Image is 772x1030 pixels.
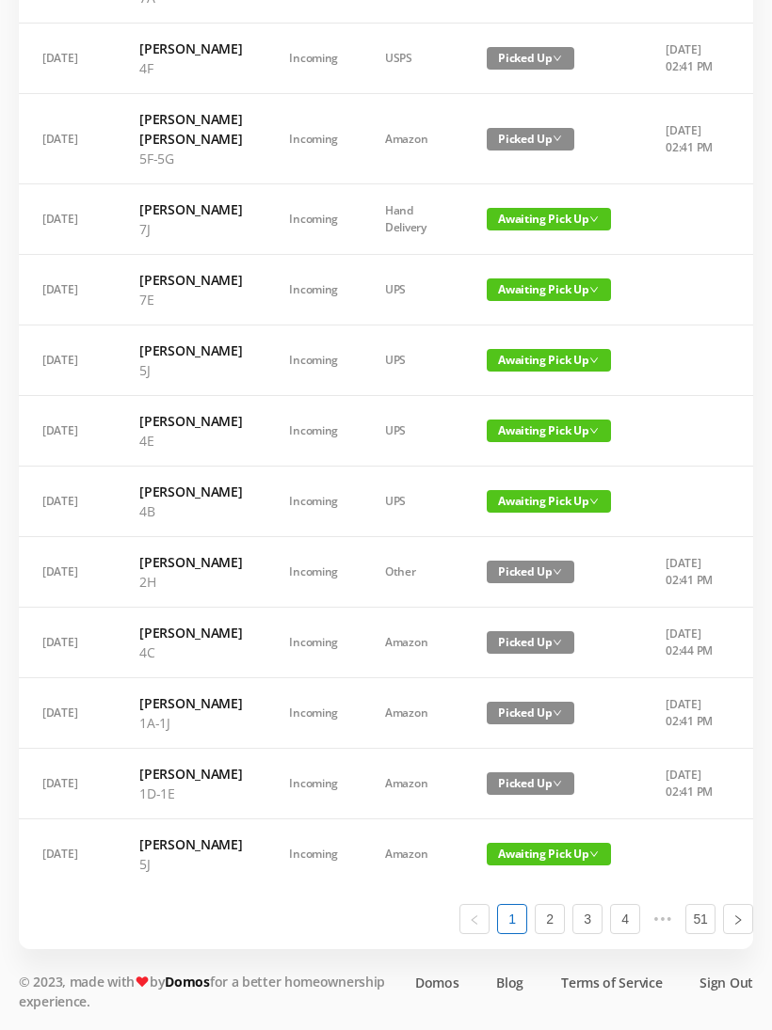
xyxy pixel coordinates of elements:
[487,702,574,724] span: Picked Up
[362,467,463,537] td: UPS
[19,94,116,184] td: [DATE]
[139,341,242,360] h6: [PERSON_NAME]
[459,904,490,934] li: Previous Page
[487,772,574,795] span: Picked Up
[642,749,741,819] td: [DATE] 02:41 PM
[362,396,463,467] td: UPS
[700,973,753,992] a: Sign Out
[642,608,741,678] td: [DATE] 02:44 PM
[139,219,242,239] p: 7J
[536,905,564,933] a: 2
[611,905,639,933] a: 4
[415,973,459,992] a: Domos
[19,749,116,819] td: [DATE]
[487,843,611,865] span: Awaiting Pick Up
[265,255,362,325] td: Incoming
[265,537,362,608] td: Incoming
[139,854,242,874] p: 5J
[362,184,463,255] td: Hand Delivery
[139,199,242,219] h6: [PERSON_NAME]
[362,608,463,678] td: Amazon
[487,47,574,70] span: Picked Up
[553,54,562,63] i: icon: down
[553,134,562,143] i: icon: down
[265,467,362,537] td: Incoming
[589,497,599,506] i: icon: down
[265,749,362,819] td: Incoming
[265,608,362,678] td: Incoming
[561,973,662,992] a: Terms of Service
[139,482,242,501] h6: [PERSON_NAME]
[139,713,242,733] p: 1A-1J
[610,904,640,934] li: 4
[139,411,242,431] h6: [PERSON_NAME]
[589,849,599,859] i: icon: down
[265,94,362,184] td: Incoming
[139,360,242,380] p: 5J
[19,819,116,889] td: [DATE]
[648,904,678,934] span: •••
[139,149,242,168] p: 5F-5G
[487,278,611,301] span: Awaiting Pick Up
[487,561,574,583] span: Picked Up
[139,623,242,642] h6: [PERSON_NAME]
[139,39,242,58] h6: [PERSON_NAME]
[497,904,527,934] li: 1
[139,572,242,592] p: 2H
[487,420,611,442] span: Awaiting Pick Up
[265,396,362,467] td: Incoming
[19,24,116,94] td: [DATE]
[487,128,574,151] span: Picked Up
[19,396,116,467] td: [DATE]
[498,905,526,933] a: 1
[642,678,741,749] td: [DATE] 02:41 PM
[642,537,741,608] td: [DATE] 02:41 PM
[139,290,242,309] p: 7E
[139,834,242,854] h6: [PERSON_NAME]
[362,678,463,749] td: Amazon
[686,905,715,933] a: 51
[553,779,562,788] i: icon: down
[19,325,116,396] td: [DATE]
[362,94,463,184] td: Amazon
[265,184,362,255] td: Incoming
[496,973,523,992] a: Blog
[19,608,116,678] td: [DATE]
[362,325,463,396] td: UPS
[139,693,242,713] h6: [PERSON_NAME]
[265,24,362,94] td: Incoming
[589,356,599,365] i: icon: down
[139,501,242,521] p: 4B
[362,749,463,819] td: Amazon
[362,537,463,608] td: Other
[139,642,242,662] p: 4C
[589,426,599,436] i: icon: down
[642,24,741,94] td: [DATE] 02:41 PM
[165,973,210,990] a: Domos
[139,58,242,78] p: 4F
[572,904,603,934] li: 3
[553,638,562,647] i: icon: down
[139,784,242,803] p: 1D-1E
[573,905,602,933] a: 3
[487,208,611,230] span: Awaiting Pick Up
[139,431,242,451] p: 4E
[685,904,716,934] li: 51
[139,764,242,784] h6: [PERSON_NAME]
[265,325,362,396] td: Incoming
[487,631,574,654] span: Picked Up
[19,467,116,537] td: [DATE]
[139,552,242,572] h6: [PERSON_NAME]
[362,24,463,94] td: USPS
[553,708,562,718] i: icon: down
[139,270,242,290] h6: [PERSON_NAME]
[642,94,741,184] td: [DATE] 02:41 PM
[19,678,116,749] td: [DATE]
[553,567,562,577] i: icon: down
[535,904,565,934] li: 2
[19,255,116,325] td: [DATE]
[19,537,116,608] td: [DATE]
[723,904,753,934] li: Next Page
[732,914,744,926] i: icon: right
[487,349,611,372] span: Awaiting Pick Up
